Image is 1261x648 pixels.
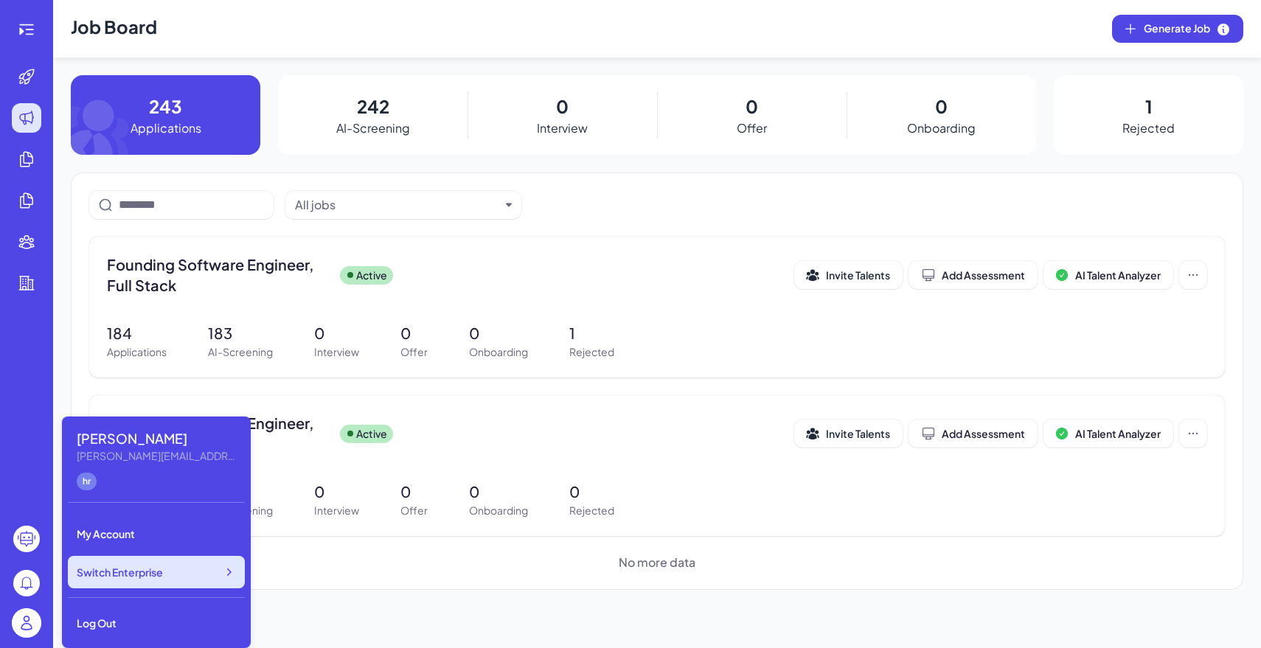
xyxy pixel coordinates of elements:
[295,196,336,214] div: All jobs
[1075,268,1161,282] span: AI Talent Analyzer
[295,196,500,214] button: All jobs
[469,322,528,344] p: 0
[569,322,614,344] p: 1
[208,344,273,360] p: AI-Screening
[469,344,528,360] p: Onboarding
[149,93,182,119] p: 243
[357,93,389,119] p: 242
[1145,93,1153,119] p: 1
[107,322,167,344] p: 184
[1144,21,1231,37] span: Generate Job
[336,119,410,137] p: AI-Screening
[1075,427,1161,440] span: AI Talent Analyzer
[400,503,428,518] p: Offer
[356,426,387,442] p: Active
[826,268,890,282] span: Invite Talents
[77,473,97,490] div: hr
[400,322,428,344] p: 0
[356,268,387,283] p: Active
[794,419,903,447] button: Invite Talents
[569,344,614,360] p: Rejected
[107,344,167,360] p: Applications
[746,93,758,119] p: 0
[1112,15,1243,43] button: Generate Job
[68,607,245,639] div: Log Out
[469,481,528,503] p: 0
[12,608,41,638] img: user_logo.png
[68,518,245,550] div: My Account
[400,481,428,503] p: 0
[556,93,569,119] p: 0
[1122,119,1175,137] p: Rejected
[77,565,163,579] span: Switch Enterprise
[107,413,328,454] span: Founding Software Engineer, Backend
[907,119,976,137] p: Onboarding
[314,322,359,344] p: 0
[107,254,328,296] span: Founding Software Engineer, Full Stack
[909,419,1038,447] button: Add Assessment
[569,503,614,518] p: Rejected
[1043,419,1173,447] button: AI Talent Analyzer
[619,554,695,571] span: No more data
[1043,261,1173,289] button: AI Talent Analyzer
[400,344,428,360] p: Offer
[314,481,359,503] p: 0
[569,481,614,503] p: 0
[826,427,890,440] span: Invite Talents
[77,428,239,448] div: Maggie
[77,448,239,464] div: Maggie@joinbrix.com
[909,261,1038,289] button: Add Assessment
[314,344,359,360] p: Interview
[131,119,201,137] p: Applications
[469,503,528,518] p: Onboarding
[537,119,588,137] p: Interview
[794,261,903,289] button: Invite Talents
[921,426,1025,441] div: Add Assessment
[921,268,1025,282] div: Add Assessment
[737,119,767,137] p: Offer
[314,503,359,518] p: Interview
[208,322,273,344] p: 183
[935,93,948,119] p: 0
